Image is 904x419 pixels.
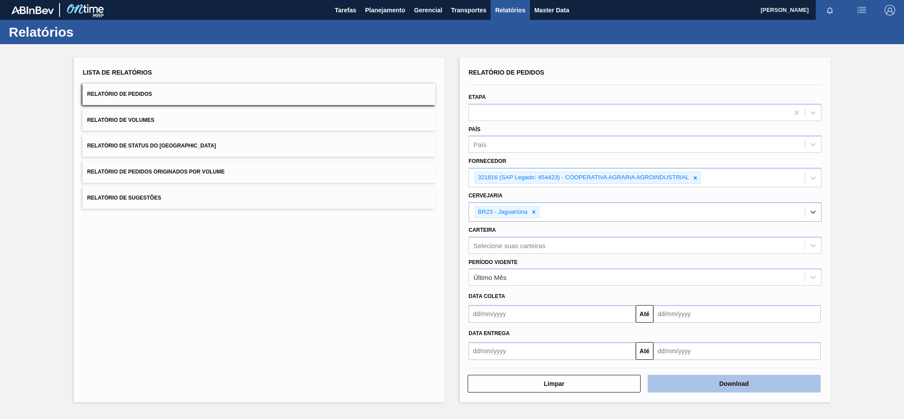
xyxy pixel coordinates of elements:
div: Selecione suas carteiras [473,242,545,249]
span: Data coleta [469,293,505,299]
span: Lista de Relatórios [83,69,152,76]
div: Último Mês [473,274,506,281]
span: Data Entrega [469,330,510,336]
input: dd/mm/yyyy [653,305,821,323]
img: userActions [856,5,867,15]
button: Até [636,305,653,323]
span: Relatório de Status do [GEOGRAPHIC_DATA] [87,143,216,149]
button: Notificações [816,4,844,16]
span: Planejamento [365,5,405,15]
img: TNhmsLtSVTkK8tSr43FrP2fwEKptu5GPRR3wAAAABJRU5ErkJggg== [11,6,54,14]
span: Relatório de Pedidos [469,69,544,76]
span: Relatório de Sugestões [87,195,161,201]
input: dd/mm/yyyy [469,305,636,323]
img: Logout [885,5,895,15]
label: Fornecedor [469,158,506,164]
span: Relatório de Volumes [87,117,154,123]
h1: Relatórios [9,27,165,37]
span: Master Data [534,5,569,15]
span: Relatórios [495,5,525,15]
div: País [473,141,487,148]
input: dd/mm/yyyy [469,342,636,360]
input: dd/mm/yyyy [653,342,821,360]
button: Relatório de Sugestões [83,187,435,209]
button: Até [636,342,653,360]
button: Download [648,375,821,393]
span: Tarefas [335,5,356,15]
button: Relatório de Status do [GEOGRAPHIC_DATA] [83,135,435,157]
button: Relatório de Pedidos [83,83,435,105]
span: Relatório de Pedidos [87,91,152,97]
span: Transportes [451,5,486,15]
div: 321816 (SAP Legado: 454423) - COOPERATIVA AGRARIA AGROINDUSTRIAL [475,172,690,183]
label: País [469,126,480,132]
label: Etapa [469,94,486,100]
div: BR23 - Jaguariúna [475,207,529,218]
button: Relatório de Pedidos Originados por Volume [83,161,435,183]
label: Carteira [469,227,496,233]
label: Período Vigente [469,259,518,265]
button: Relatório de Volumes [83,109,435,131]
button: Limpar [468,375,641,393]
label: Cervejaria [469,193,503,199]
span: Relatório de Pedidos Originados por Volume [87,169,225,175]
span: Gerencial [414,5,443,15]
